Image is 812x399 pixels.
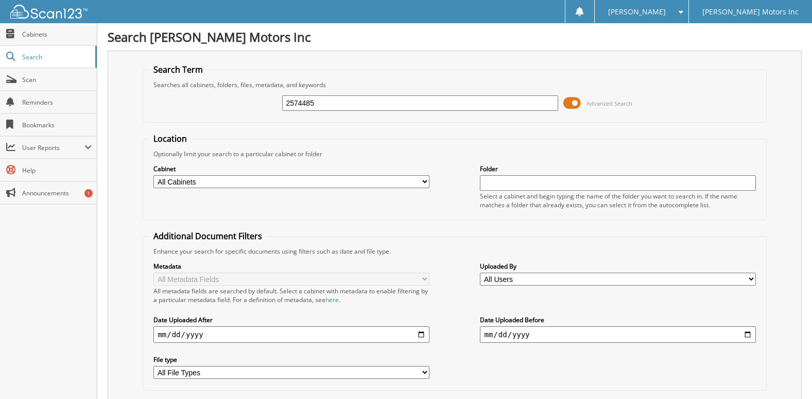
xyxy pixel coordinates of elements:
[153,287,429,304] div: All metadata fields are searched by default. Select a cabinet with metadata to enable filtering b...
[148,80,761,89] div: Searches all cabinets, folders, files, metadata, and keywords
[148,133,192,144] legend: Location
[153,262,429,271] label: Metadata
[22,53,90,61] span: Search
[84,189,93,197] div: 1
[22,121,92,129] span: Bookmarks
[608,9,666,15] span: [PERSON_NAME]
[22,166,92,175] span: Help
[153,315,429,324] label: Date Uploaded After
[10,5,88,19] img: scan123-logo-white.svg
[480,192,755,209] div: Select a cabinet and begin typing the name of the folder you want to search in. If the name match...
[480,326,755,343] input: end
[22,98,92,107] span: Reminders
[148,230,267,242] legend: Additional Document Filters
[22,30,92,39] span: Cabinets
[108,28,802,45] h1: Search [PERSON_NAME] Motors Inc
[702,9,799,15] span: [PERSON_NAME] Motors Inc
[153,164,429,173] label: Cabinet
[480,262,755,271] label: Uploaded By
[148,149,761,158] div: Optionally limit your search to a particular cabinet or folder
[153,355,429,364] label: File type
[148,247,761,256] div: Enhance your search for specific documents using filters such as date and file type.
[148,64,208,75] legend: Search Term
[153,326,429,343] input: start
[480,315,755,324] label: Date Uploaded Before
[325,295,339,304] a: here
[22,189,92,197] span: Announcements
[586,99,632,107] span: Advanced Search
[480,164,755,173] label: Folder
[22,143,84,152] span: User Reports
[22,75,92,84] span: Scan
